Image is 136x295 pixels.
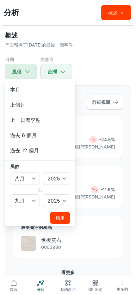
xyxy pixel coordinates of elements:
[10,147,39,154] font: 過去 12 個月
[10,102,25,108] font: 上個月
[10,132,37,138] font: 過去 6 個月
[50,212,70,224] button: 應用
[38,187,42,192] font: 到
[10,86,20,93] font: 本月
[56,215,65,221] font: 應用
[10,117,40,123] font: 上一日曆季度
[10,164,19,169] font: 風俗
